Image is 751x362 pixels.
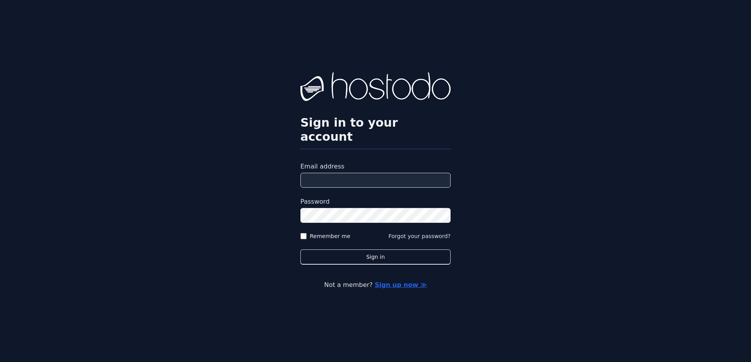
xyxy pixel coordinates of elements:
button: Sign in [300,249,451,265]
h2: Sign in to your account [300,116,451,144]
label: Password [300,197,451,206]
label: Email address [300,162,451,171]
button: Forgot your password? [388,232,451,240]
label: Remember me [310,232,350,240]
a: Sign up now ≫ [375,281,427,289]
p: Not a member? [38,280,713,290]
img: Hostodo [300,72,451,104]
